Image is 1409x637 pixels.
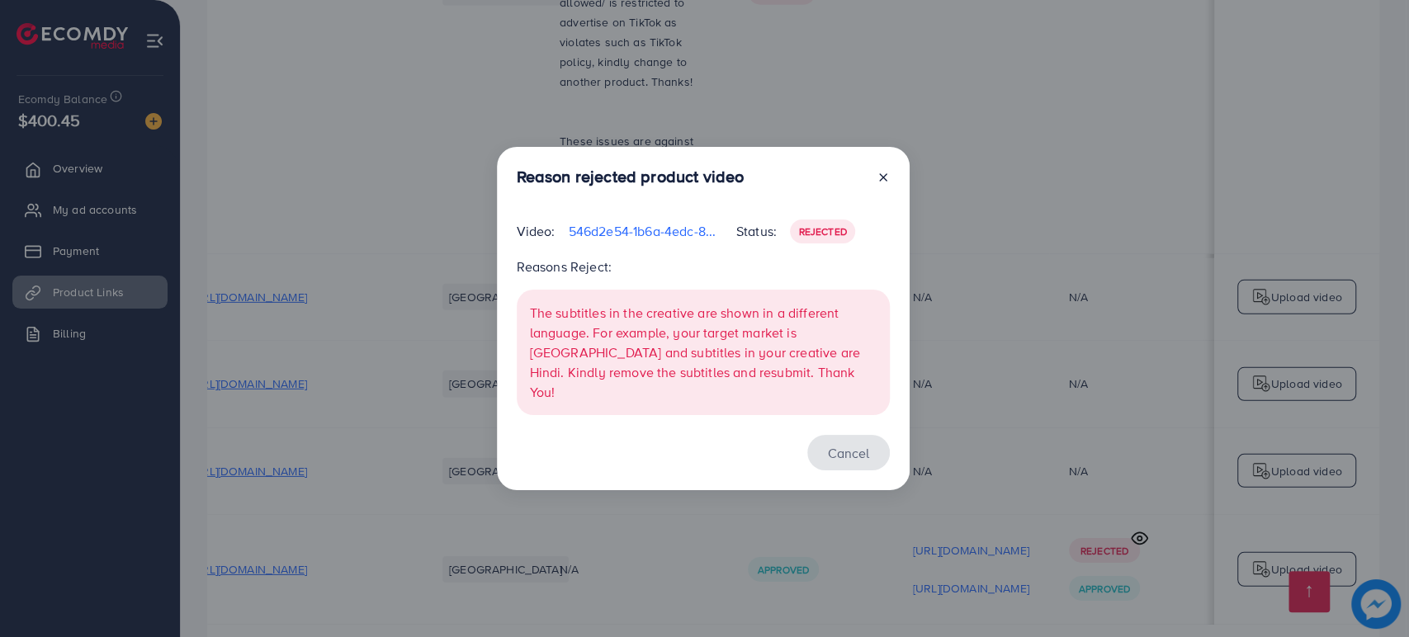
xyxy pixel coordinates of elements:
h3: Reason rejected product video [517,167,745,186]
p: 546d2e54-1b6a-4edc-845a-a88f9025c232-1756393361489.mp4 [568,221,722,241]
span: Rejected [798,224,846,238]
p: Reasons Reject: [517,257,890,276]
p: The subtitles in the creative are shown in a different language. For example, your target market ... [530,303,877,402]
button: Cancel [807,435,890,470]
p: Video: [517,221,556,241]
p: Status: [736,221,777,241]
